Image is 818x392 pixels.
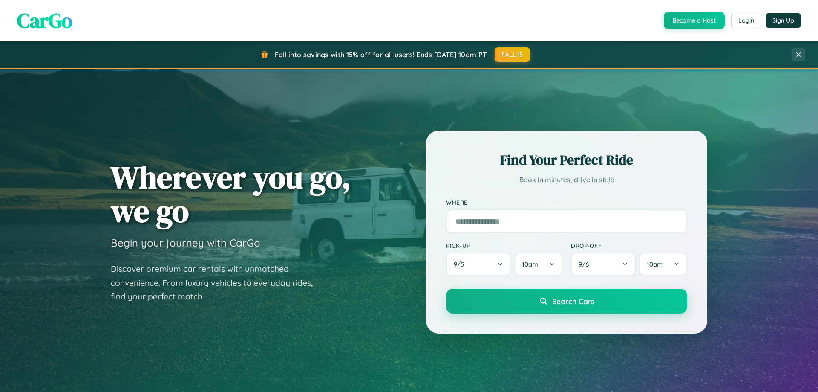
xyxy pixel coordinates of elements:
[17,6,72,35] span: CarGo
[111,262,324,304] p: Discover premium car rentals with unmatched convenience. From luxury vehicles to everyday rides, ...
[275,50,488,59] span: Fall into savings with 15% off for all users! Ends [DATE] 10am PT.
[446,289,687,314] button: Search Cars
[446,253,511,276] button: 9/5
[446,151,687,169] h2: Find Your Perfect Ride
[571,242,687,249] label: Drop-off
[495,47,530,62] button: FALL15
[647,260,663,268] span: 10am
[454,260,468,268] span: 9 / 5
[552,296,594,306] span: Search Cars
[571,253,636,276] button: 9/6
[514,253,562,276] button: 10am
[731,13,761,28] button: Login
[664,12,725,29] button: Become a Host
[446,199,687,206] label: Where
[446,242,562,249] label: Pick-up
[111,160,351,228] h1: Wherever you go, we go
[446,174,687,186] p: Book in minutes, drive in style
[766,13,801,28] button: Sign Up
[522,260,538,268] span: 10am
[639,253,687,276] button: 10am
[111,236,260,249] h3: Begin your journey with CarGo
[579,260,593,268] span: 9 / 6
